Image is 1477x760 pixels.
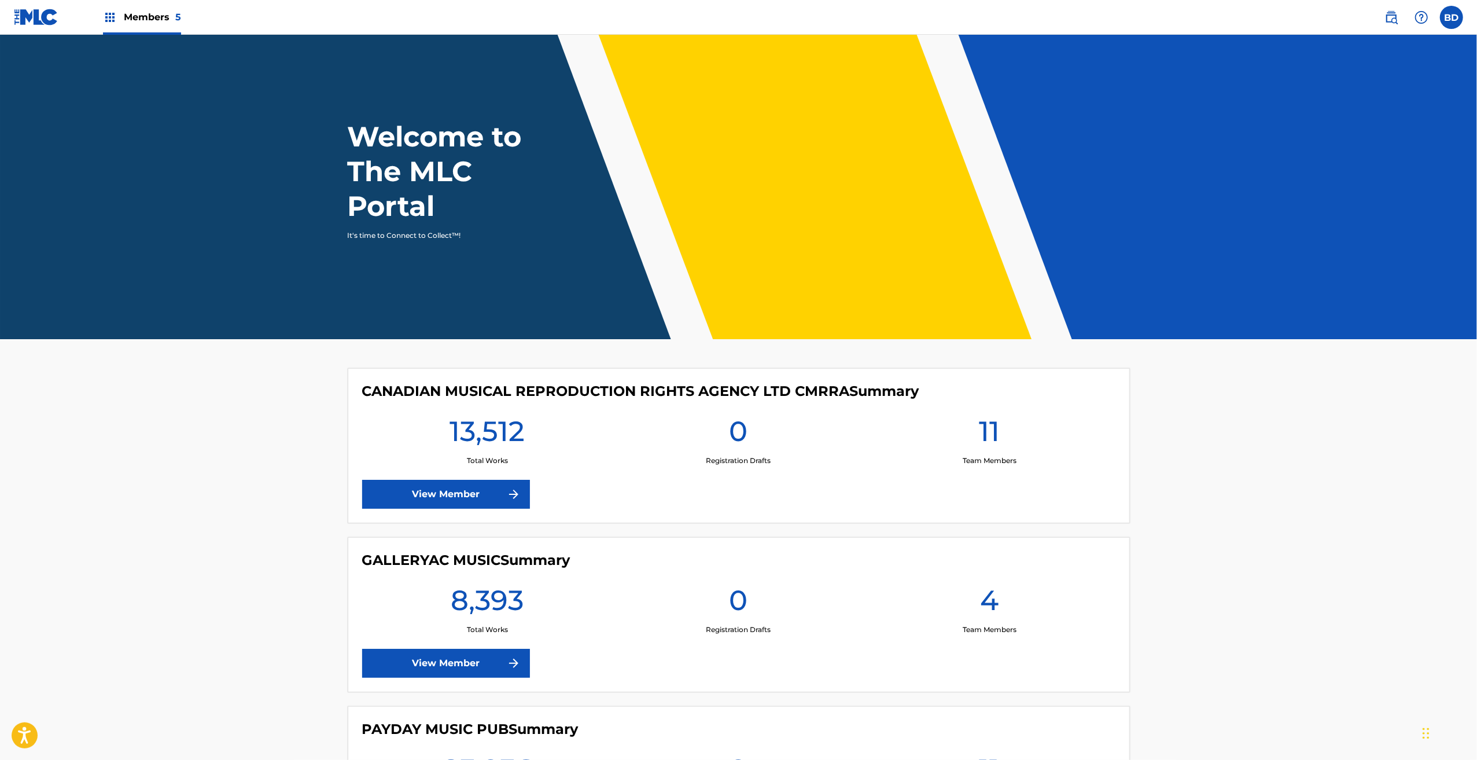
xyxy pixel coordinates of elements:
p: Team Members [963,625,1016,635]
span: Members [124,10,181,24]
h4: GALLERYAC MUSIC [362,552,570,569]
img: search [1384,10,1398,24]
p: Registration Drafts [706,625,771,635]
span: 5 [175,12,181,23]
h1: 0 [729,414,747,456]
a: View Member [362,649,530,678]
p: Total Works [467,625,508,635]
div: Drag [1423,716,1430,751]
h1: 13,512 [450,414,525,456]
h4: CANADIAN MUSICAL REPRODUCTION RIGHTS AGENCY LTD CMRRA [362,383,919,400]
h1: 4 [980,583,999,625]
img: Top Rightsholders [103,10,117,24]
h1: 0 [729,583,747,625]
img: MLC Logo [14,9,58,25]
h1: 8,393 [451,583,524,625]
p: Registration Drafts [706,456,771,466]
h4: PAYDAY MUSIC PUB [362,721,579,738]
p: Team Members [963,456,1016,466]
img: f7272a7cc735f4ea7f67.svg [507,487,521,501]
a: Public Search [1380,6,1403,29]
a: View Member [362,480,530,509]
h1: 11 [979,414,1000,456]
p: Total Works [467,456,508,466]
img: f7272a7cc735f4ea7f67.svg [507,656,521,670]
p: It's time to Connect to Collect™! [348,230,548,241]
iframe: Chat Widget [1419,704,1477,760]
h1: Welcome to The MLC Portal [348,119,564,223]
div: Help [1410,6,1433,29]
div: User Menu [1440,6,1463,29]
img: help [1415,10,1428,24]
